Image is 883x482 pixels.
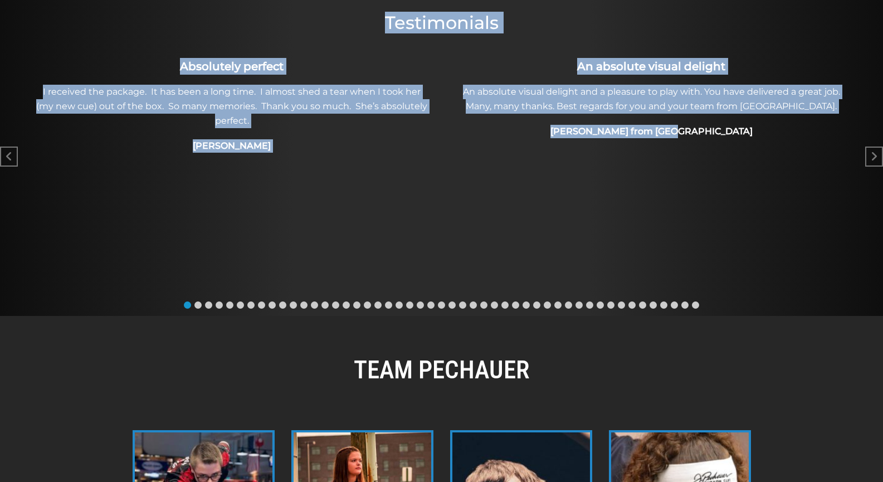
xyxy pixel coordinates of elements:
[448,85,855,114] p: An absolute visual delight and a pleasure to play with. You have delivered a great job. Many, man...
[28,57,436,158] div: 1 / 49
[28,58,436,75] h3: Absolutely perfect
[447,57,856,143] div: 2 / 49
[28,85,436,128] p: I received the package. It has been a long time. I almost shed a tear when I took her (my new cue...
[28,139,436,153] h4: [PERSON_NAME]
[448,125,855,138] h4: [PERSON_NAME] from [GEOGRAPHIC_DATA]
[448,58,855,75] h3: An absolute visual delight
[124,355,759,385] h2: TEAM PECHAUER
